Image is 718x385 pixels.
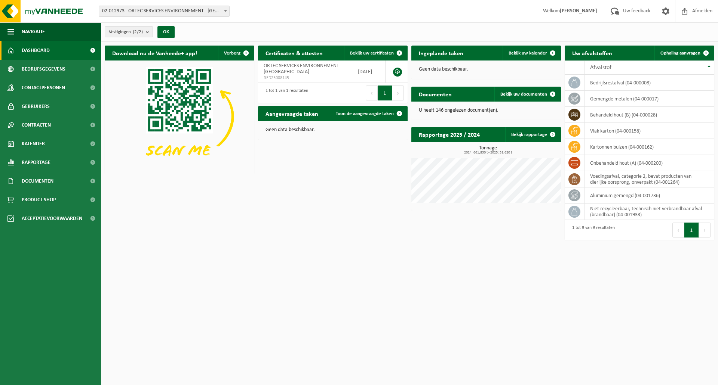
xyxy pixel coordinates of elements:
span: 02-012973 - ORTEC SERVICES ENVIRONNEMENT - AMIENS [99,6,229,16]
span: Bekijk uw certificaten [350,51,394,56]
h2: Download nu de Vanheede+ app! [105,46,205,60]
span: Vestigingen [109,27,143,38]
span: Dashboard [22,41,50,60]
span: Product Shop [22,190,56,209]
count: (2/2) [133,30,143,34]
p: U heeft 146 ongelezen document(en). [419,108,553,113]
button: 1 [684,223,699,237]
span: 02-012973 - ORTEC SERVICES ENVIRONNEMENT - AMIENS [99,6,230,17]
h2: Certificaten & attesten [258,46,330,60]
strong: [PERSON_NAME] [560,8,597,14]
a: Bekijk uw certificaten [344,46,407,60]
td: gemengde metalen (04-000017) [584,91,714,107]
h2: Uw afvalstoffen [565,46,620,60]
td: behandeld hout (B) (04-000028) [584,107,714,123]
span: Bekijk uw kalender [509,51,547,56]
span: ORTEC SERVICES ENVIRONNEMENT - [GEOGRAPHIC_DATA] [264,63,342,75]
span: Kalender [22,134,45,153]
span: Gebruikers [22,97,50,116]
td: [DATE] [352,60,386,83]
span: Documenten [22,172,53,190]
span: Afvalstof [590,65,611,71]
td: bedrijfsrestafval (04-000008) [584,75,714,91]
a: Bekijk uw documenten [494,87,560,102]
p: Geen data beschikbaar. [266,127,400,133]
span: Acceptatievoorwaarden [22,209,82,228]
h3: Tonnage [415,146,561,155]
td: onbehandeld hout (A) (04-000200) [584,155,714,171]
span: Bekijk uw documenten [500,92,547,97]
span: Contracten [22,116,51,134]
span: RED25008145 [264,75,346,81]
p: Geen data beschikbaar. [419,67,553,72]
td: kartonnen buizen (04-000162) [584,139,714,155]
h2: Documenten [411,87,459,101]
a: Ophaling aanvragen [654,46,714,60]
button: Next [699,223,711,237]
span: Navigatie [22,22,45,41]
a: Bekijk rapportage [505,127,560,142]
button: Vestigingen(2/2) [105,26,153,37]
h2: Aangevraagde taken [258,106,326,121]
h2: Ingeplande taken [411,46,471,60]
span: Contactpersonen [22,78,65,97]
span: Toon de aangevraagde taken [336,111,394,116]
button: Verberg [218,46,254,60]
td: vlak karton (04-000158) [584,123,714,139]
td: voedingsafval, categorie 2, bevat producten van dierlijke oorsprong, onverpakt (04-001264) [584,171,714,187]
button: OK [157,26,175,38]
td: aluminium gemengd (04-001736) [584,187,714,204]
button: Next [392,86,404,100]
span: 2024: 661,830 t - 2025: 31,620 t [415,151,561,155]
button: 1 [378,86,392,100]
a: Toon de aangevraagde taken [330,106,407,121]
span: Rapportage [22,153,50,172]
span: Bedrijfsgegevens [22,60,65,78]
td: niet recycleerbaar, technisch niet verbrandbaar afval (brandbaar) (04-001933) [584,204,714,220]
button: Previous [672,223,684,237]
h2: Rapportage 2025 / 2024 [411,127,487,142]
span: Verberg [224,51,240,56]
button: Previous [366,86,378,100]
div: 1 tot 9 van 9 resultaten [568,222,615,238]
span: Ophaling aanvragen [660,51,700,56]
a: Bekijk uw kalender [503,46,560,60]
div: 1 tot 1 van 1 resultaten [262,85,308,101]
img: Download de VHEPlus App [105,60,254,173]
